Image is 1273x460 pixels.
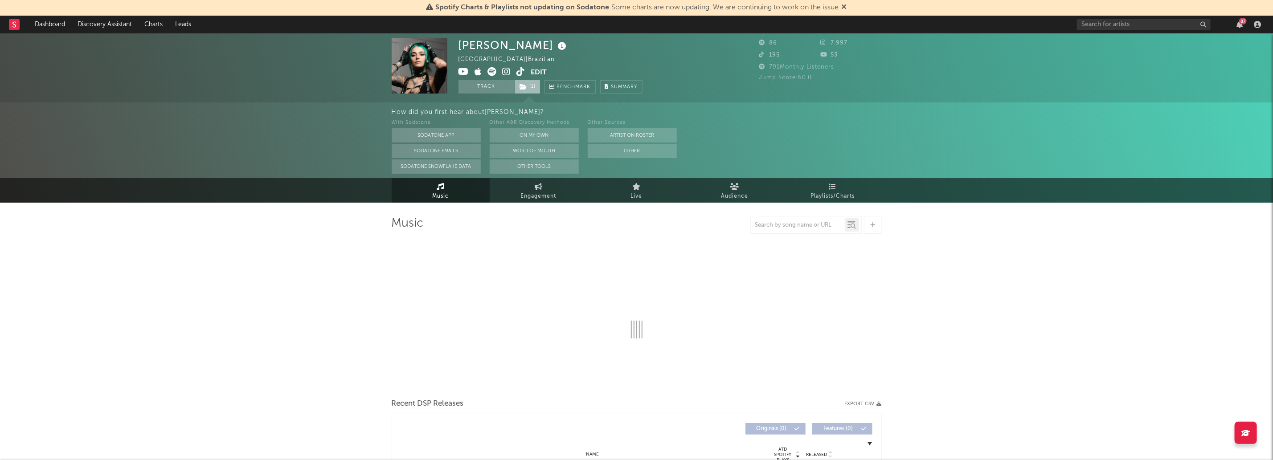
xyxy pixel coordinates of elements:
[521,191,557,202] span: Engagement
[631,191,643,202] span: Live
[458,54,565,65] div: [GEOGRAPHIC_DATA] | Brazilian
[686,178,784,203] a: Audience
[759,40,778,46] span: 86
[392,128,481,142] button: Sodatone App
[1077,19,1211,30] input: Search for artists
[490,178,588,203] a: Engagement
[1239,18,1247,24] div: 87
[490,118,579,128] div: Other A&R Discovery Methods
[759,52,780,58] span: 195
[810,191,855,202] span: Playlists/Charts
[820,52,838,58] span: 53
[436,4,839,11] span: : Some charts are now updating. We are continuing to work on the issue
[842,4,847,11] span: Dismiss
[544,80,596,94] a: Benchmark
[392,399,464,409] span: Recent DSP Releases
[392,159,481,174] button: Sodatone Snowflake Data
[458,38,569,53] div: [PERSON_NAME]
[514,80,540,94] span: ( 1 )
[784,178,882,203] a: Playlists/Charts
[588,118,677,128] div: Other Sources
[392,178,490,203] a: Music
[751,426,792,432] span: Originals ( 0 )
[515,80,540,94] button: (1)
[1236,21,1243,28] button: 87
[490,159,579,174] button: Other Tools
[169,16,197,33] a: Leads
[557,82,591,93] span: Benchmark
[531,67,547,78] button: Edit
[820,40,847,46] span: 7.997
[600,80,643,94] button: Summary
[745,423,806,435] button: Originals(0)
[588,128,677,142] button: Artist on Roster
[759,75,812,81] span: Jump Score: 60.0
[611,85,638,90] span: Summary
[71,16,138,33] a: Discovery Assistant
[392,118,481,128] div: With Sodatone
[845,401,882,407] button: Export CSV
[432,191,449,202] span: Music
[392,144,481,158] button: Sodatone Emails
[721,191,748,202] span: Audience
[490,144,579,158] button: Word Of Mouth
[812,423,872,435] button: Features(0)
[818,426,859,432] span: Features ( 0 )
[588,144,677,158] button: Other
[806,452,827,457] span: Released
[458,80,514,94] button: Track
[759,64,835,70] span: 791 Monthly Listeners
[751,222,845,229] input: Search by song name or URL
[138,16,169,33] a: Charts
[588,178,686,203] a: Live
[436,4,610,11] span: Spotify Charts & Playlists not updating on Sodatone
[29,16,71,33] a: Dashboard
[419,451,767,458] div: Name
[490,128,579,142] button: On My Own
